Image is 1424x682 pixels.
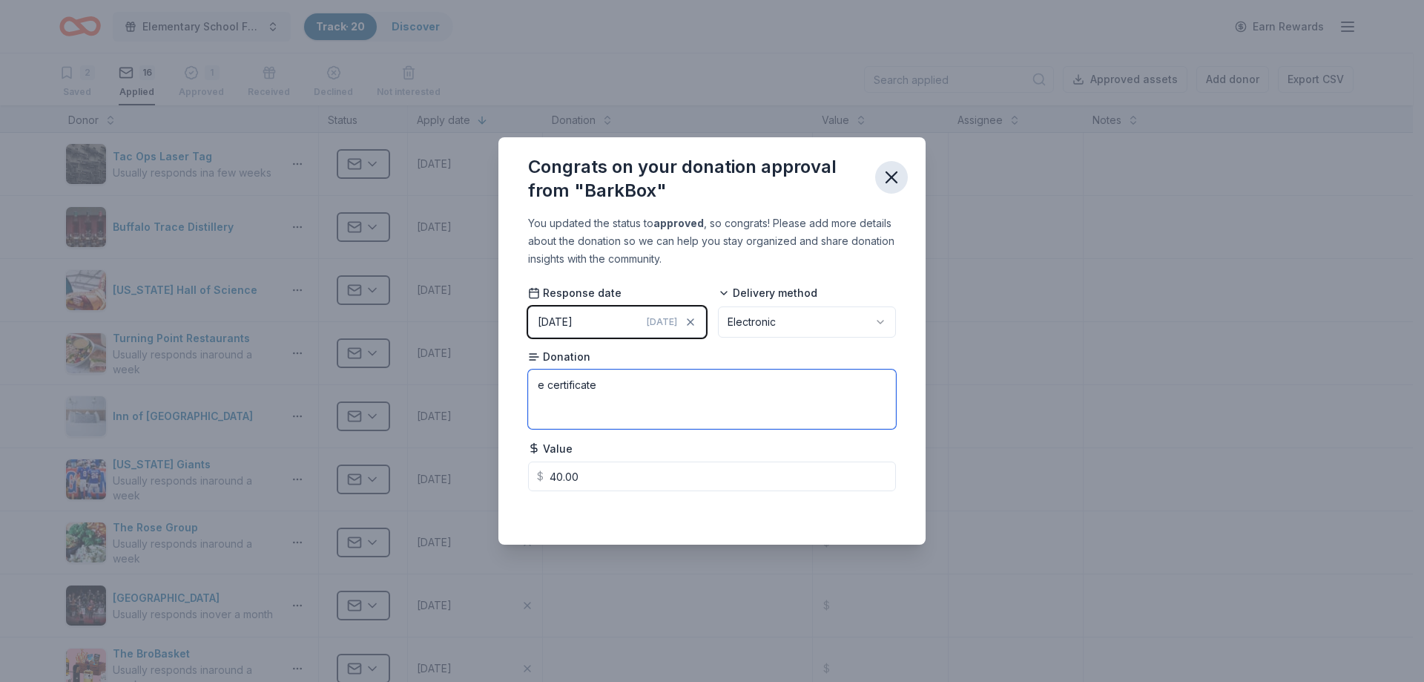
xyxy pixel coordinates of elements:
[528,350,590,364] span: Donation
[528,214,896,268] div: You updated the status to , so congrats! Please add more details about the donation so we can hel...
[528,306,706,338] button: [DATE][DATE]
[718,286,817,301] span: Delivery method
[647,316,677,328] span: [DATE]
[528,370,896,429] textarea: e certificate
[528,155,863,203] div: Congrats on your donation approval from "BarkBox"
[538,313,573,331] div: [DATE]
[528,286,622,301] span: Response date
[653,217,704,229] b: approved
[528,442,573,456] span: Value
